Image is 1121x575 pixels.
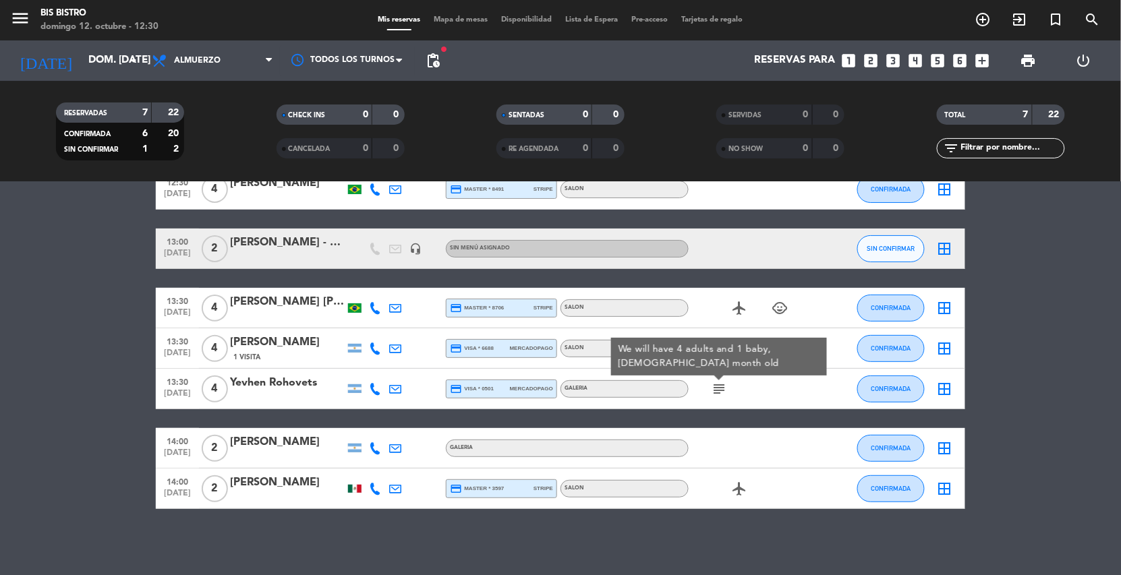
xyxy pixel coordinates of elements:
span: 4 [202,295,228,322]
i: power_settings_new [1075,53,1091,69]
span: stripe [534,303,553,312]
button: CONFIRMADA [857,375,925,402]
button: CONFIRMADA [857,475,925,502]
span: CHECK INS [289,112,326,119]
div: Bis Bistro [40,7,159,20]
span: SIN CONFIRMAR [64,146,118,153]
span: master * 8491 [450,183,505,195]
input: Filtrar por nombre... [960,141,1064,156]
span: [DATE] [161,489,194,504]
span: CONFIRMADA [871,485,911,492]
i: airplanemode_active [731,300,747,316]
i: child_care [772,300,788,316]
span: [DATE] [161,189,194,205]
span: 4 [202,335,228,362]
span: SALON [565,485,584,491]
strong: 0 [393,110,401,119]
i: credit_card [450,342,462,355]
span: 14:00 [161,473,194,489]
span: 13:30 [161,333,194,349]
strong: 0 [583,110,588,119]
div: domingo 12. octubre - 12:30 [40,20,159,34]
span: [DATE] [161,349,194,364]
span: visa * 6688 [450,342,494,355]
span: Lista de Espera [559,16,625,24]
i: menu [10,8,30,28]
button: CONFIRMADA [857,295,925,322]
span: 4 [202,375,228,402]
span: print [1021,53,1037,69]
span: [DATE] [161,249,194,264]
span: SALON [565,186,584,191]
span: Mapa de mesas [428,16,495,24]
span: [DATE] [161,448,194,464]
strong: 7 [142,108,148,117]
i: border_all [937,300,953,316]
span: 13:30 [161,373,194,389]
strong: 0 [803,110,809,119]
span: mercadopago [510,384,553,393]
i: headset_mic [409,243,422,255]
button: CONFIRMADA [857,435,925,462]
i: turned_in_not [1048,11,1064,28]
span: Almuerzo [174,56,221,65]
button: SIN CONFIRMAR [857,235,925,262]
i: border_all [937,481,953,497]
span: master * 3597 [450,483,505,495]
span: Reservas para [754,55,836,67]
span: 13:30 [161,293,194,308]
strong: 7 [1023,110,1029,119]
div: [PERSON_NAME] [230,474,345,491]
i: credit_card [450,483,462,495]
span: 1 Visita [233,352,260,363]
span: pending_actions [425,53,441,69]
i: filter_list [944,140,960,156]
i: looks_6 [952,52,969,69]
strong: 0 [834,110,842,119]
span: RE AGENDADA [509,146,558,152]
span: NO SHOW [728,146,763,152]
i: looks_3 [885,52,902,69]
button: CONFIRMADA [857,176,925,203]
span: [DATE] [161,389,194,404]
span: TOTAL [945,112,966,119]
i: looks_5 [929,52,947,69]
span: visa * 0501 [450,383,494,395]
i: border_all [937,440,953,456]
i: border_all [937,340,953,357]
i: add_box [974,52,991,69]
span: fiber_manual_record [440,45,448,53]
i: search [1085,11,1101,28]
i: credit_card [450,383,462,395]
span: stripe [534,484,553,493]
i: border_all [937,381,953,397]
i: looks_4 [907,52,925,69]
i: airplanemode_active [731,481,747,497]
span: 2 [202,235,228,262]
span: 2 [202,475,228,502]
span: GALERIA [565,386,587,391]
span: CONFIRMADA [64,131,111,138]
span: mercadopago [510,344,553,353]
button: CONFIRMADA [857,335,925,362]
i: credit_card [450,302,462,314]
i: [DATE] [10,46,82,75]
i: looks_two [863,52,880,69]
div: We will have 4 adults and 1 baby, [DEMOGRAPHIC_DATA] month old [619,342,820,371]
div: Yevhen Rohovets [230,374,345,392]
i: exit_to_app [1012,11,1028,28]
i: border_all [937,181,953,198]
span: 12:30 [161,174,194,189]
span: Tarjetas de regalo [675,16,750,24]
div: [PERSON_NAME] [230,433,345,451]
span: SALON [565,305,584,310]
strong: 0 [393,144,401,153]
span: SENTADAS [509,112,544,119]
strong: 0 [614,144,622,153]
span: 13:00 [161,233,194,249]
div: [PERSON_NAME] [230,334,345,351]
span: CONFIRMADA [871,344,911,352]
strong: 0 [363,110,368,119]
i: add_circle_outline [975,11,991,28]
strong: 2 [173,144,181,154]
